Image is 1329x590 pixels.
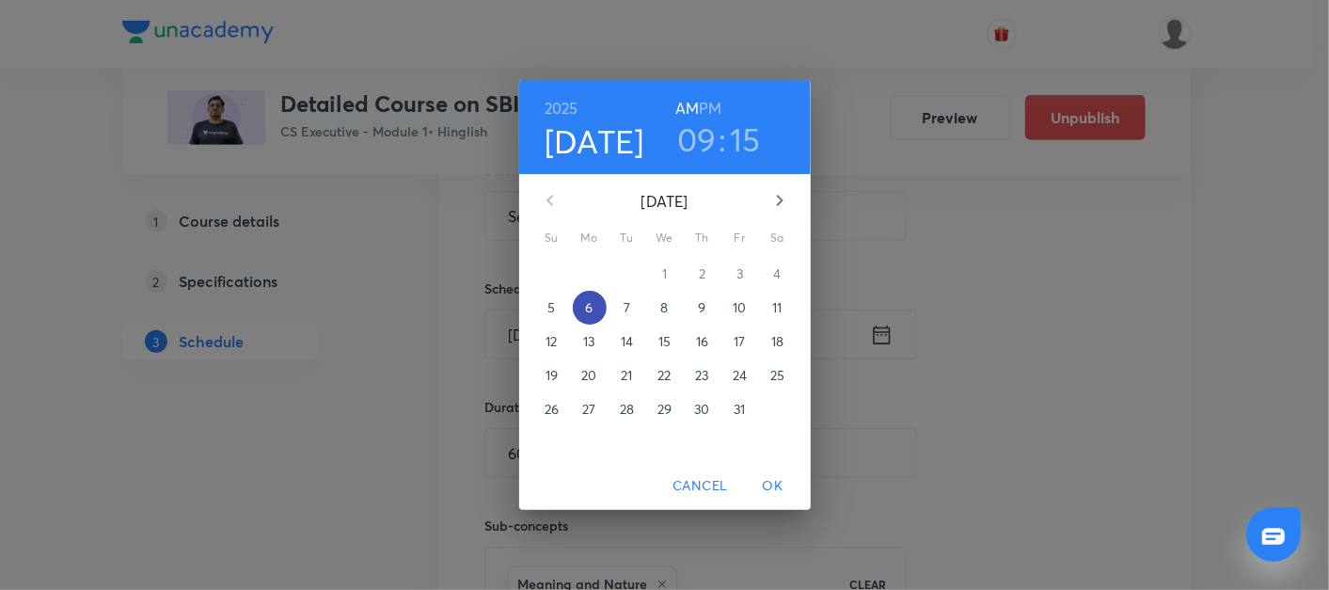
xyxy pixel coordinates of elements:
[675,95,699,121] button: AM
[657,400,672,419] p: 29
[672,474,727,498] span: Cancel
[573,359,607,392] button: 20
[723,229,757,247] span: Fr
[648,325,682,359] button: 15
[751,474,796,498] span: OK
[545,95,578,121] button: 2025
[660,298,668,317] p: 8
[535,359,569,392] button: 19
[761,325,795,359] button: 18
[772,298,782,317] p: 11
[583,332,594,351] p: 13
[723,325,757,359] button: 17
[581,366,596,385] p: 20
[686,392,720,426] button: 30
[734,400,745,419] p: 31
[723,291,757,325] button: 10
[610,291,644,325] button: 7
[733,366,747,385] p: 24
[546,366,558,385] p: 19
[621,332,633,351] p: 14
[624,298,630,317] p: 7
[723,392,757,426] button: 31
[573,190,757,213] p: [DATE]
[573,325,607,359] button: 13
[610,325,644,359] button: 14
[743,469,803,503] button: OK
[657,366,671,385] p: 22
[733,298,746,317] p: 10
[677,120,717,159] button: 09
[761,359,795,392] button: 25
[573,229,607,247] span: Mo
[621,366,632,385] p: 21
[545,121,644,161] button: [DATE]
[610,392,644,426] button: 28
[698,298,705,317] p: 9
[730,120,761,159] button: 15
[582,400,595,419] p: 27
[535,392,569,426] button: 26
[686,291,720,325] button: 9
[699,95,721,121] button: PM
[734,332,745,351] p: 17
[686,229,720,247] span: Th
[696,332,708,351] p: 16
[686,325,720,359] button: 16
[585,298,593,317] p: 6
[573,291,607,325] button: 6
[695,366,708,385] p: 23
[648,392,682,426] button: 29
[648,359,682,392] button: 22
[547,298,555,317] p: 5
[573,392,607,426] button: 27
[546,332,557,351] p: 12
[694,400,709,419] p: 30
[770,366,784,385] p: 25
[620,400,634,419] p: 28
[665,469,735,503] button: Cancel
[610,229,644,247] span: Tu
[771,332,783,351] p: 18
[648,291,682,325] button: 8
[535,229,569,247] span: Su
[761,229,795,247] span: Sa
[545,400,559,419] p: 26
[535,291,569,325] button: 5
[648,229,682,247] span: We
[610,359,644,392] button: 21
[761,291,795,325] button: 11
[535,325,569,359] button: 12
[723,359,757,392] button: 24
[658,332,671,351] p: 15
[686,359,720,392] button: 23
[719,120,726,159] h3: :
